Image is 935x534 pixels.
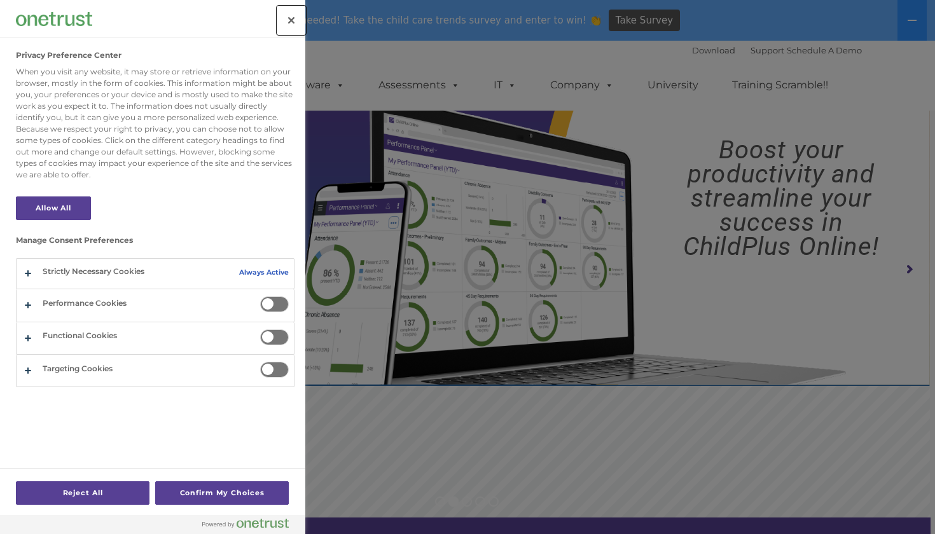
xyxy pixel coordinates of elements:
[16,6,92,32] div: Company Logo
[16,196,91,220] button: Allow All
[16,12,92,25] img: Company Logo
[16,51,121,60] h2: Privacy Preference Center
[16,66,294,181] div: When you visit any website, it may store or retrieve information on your browser, mostly in the f...
[202,518,289,528] img: Powered by OneTrust Opens in a new Tab
[277,6,305,34] button: Close
[16,236,294,251] h3: Manage Consent Preferences
[155,481,289,505] button: Confirm My Choices
[16,481,149,505] button: Reject All
[202,518,299,534] a: Powered by OneTrust Opens in a new Tab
